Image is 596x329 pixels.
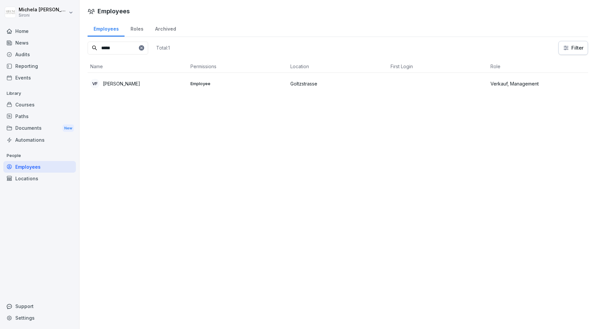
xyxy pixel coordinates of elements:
[388,60,488,73] th: First Login
[125,20,149,37] a: Roles
[490,80,585,87] p: Verkauf, Management
[3,122,76,134] div: Documents
[90,79,100,88] div: VF
[63,124,74,132] div: New
[3,72,76,83] a: Events
[3,312,76,324] a: Settings
[190,81,285,86] p: Employee
[156,45,170,51] p: Total: 1
[3,37,76,49] a: News
[290,80,385,87] p: Goltzstrasse
[3,134,76,146] a: Automations
[3,25,76,37] a: Home
[88,20,125,37] a: Employees
[559,41,588,55] button: Filter
[3,122,76,134] a: DocumentsNew
[3,300,76,312] div: Support
[3,173,76,184] a: Locations
[19,13,67,18] p: Sironi
[3,150,76,161] p: People
[19,7,67,13] p: Michela [PERSON_NAME]
[3,161,76,173] a: Employees
[3,60,76,72] a: Reporting
[488,60,588,73] th: Role
[98,7,130,16] h1: Employees
[563,45,584,51] div: Filter
[149,20,182,37] a: Archived
[88,60,188,73] th: Name
[103,80,140,87] p: [PERSON_NAME]
[3,49,76,60] a: Audits
[188,60,288,73] th: Permissions
[3,110,76,122] a: Paths
[3,99,76,110] a: Courses
[3,88,76,99] p: Library
[288,60,388,73] th: Location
